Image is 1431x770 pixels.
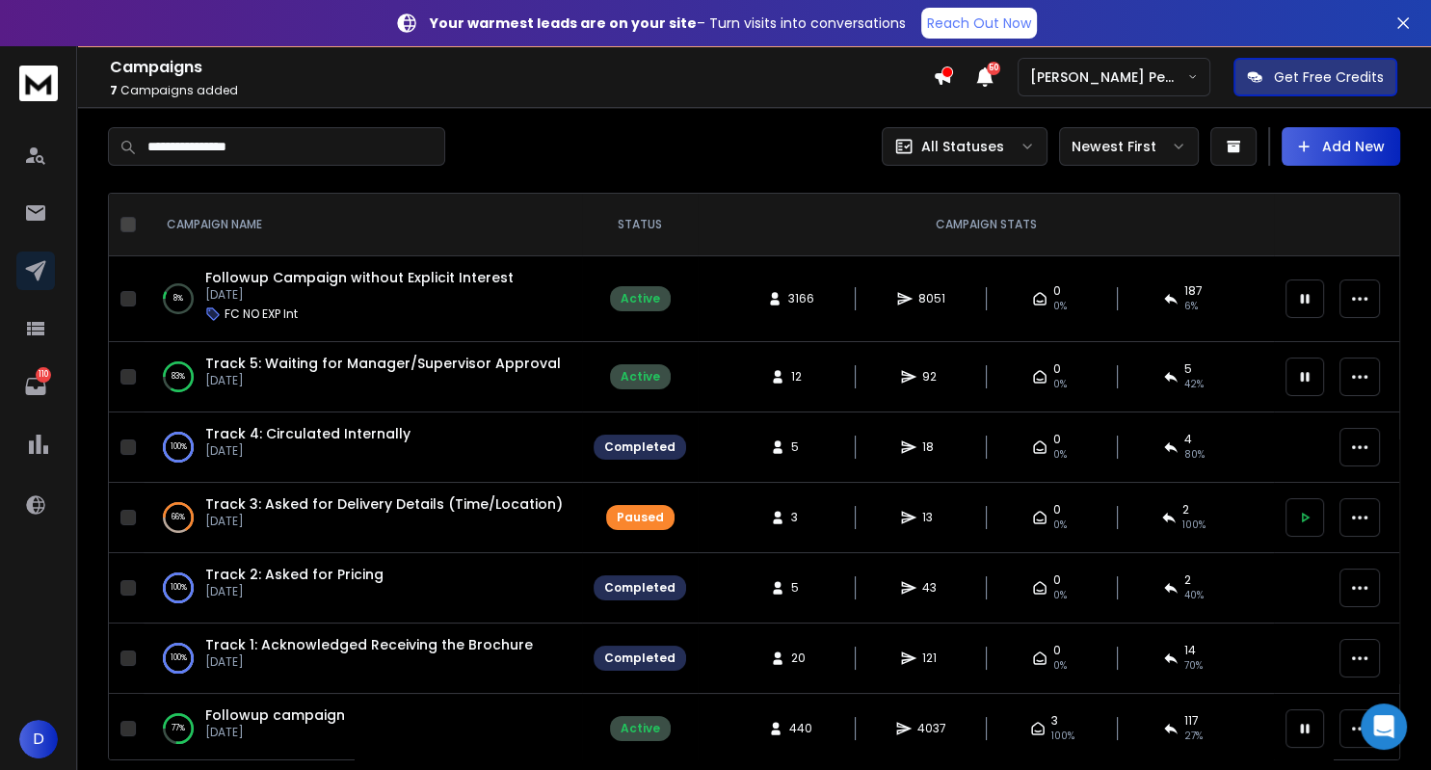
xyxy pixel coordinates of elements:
[1184,299,1198,314] span: 6 %
[1184,729,1203,744] span: 27 %
[144,194,582,256] th: CAMPAIGN NAME
[922,580,941,596] span: 43
[1053,377,1067,392] span: 0%
[205,584,384,599] p: [DATE]
[791,510,810,525] span: 3
[604,439,676,455] div: Completed
[918,291,945,306] span: 8051
[917,721,946,736] span: 4037
[205,424,411,443] a: Track 4: Circulated Internally
[1053,572,1061,588] span: 0
[621,291,660,306] div: Active
[1051,729,1074,744] span: 100 %
[144,694,582,764] td: 77%Followup campaign[DATE]
[582,194,698,256] th: STATUS
[430,13,906,33] p: – Turn visits into conversations
[1053,588,1067,603] span: 0%
[110,82,118,98] span: 7
[791,439,810,455] span: 5
[621,369,660,385] div: Active
[789,721,812,736] span: 440
[144,624,582,694] td: 100%Track 1: Acknowledged Receiving the Brochure[DATE]
[172,719,185,738] p: 77 %
[205,654,533,670] p: [DATE]
[205,494,563,514] a: Track 3: Asked for Delivery Details (Time/Location)
[1184,447,1205,463] span: 80 %
[1053,361,1061,377] span: 0
[205,565,384,584] a: Track 2: Asked for Pricing
[144,256,582,342] td: 8%Followup Campaign without Explicit Interest[DATE]FC NO EXP Int
[205,514,563,529] p: [DATE]
[205,354,561,373] a: Track 5: Waiting for Manager/Supervisor Approval
[144,412,582,483] td: 100%Track 4: Circulated Internally[DATE]
[922,369,941,385] span: 92
[173,289,183,308] p: 8 %
[1184,643,1196,658] span: 14
[19,720,58,758] button: D
[788,291,814,306] span: 3166
[205,705,345,725] a: Followup campaign
[205,287,514,303] p: [DATE]
[791,651,810,666] span: 20
[1184,283,1203,299] span: 187
[1233,58,1397,96] button: Get Free Credits
[621,721,660,736] div: Active
[921,8,1037,39] a: Reach Out Now
[171,649,187,668] p: 100 %
[205,373,561,388] p: [DATE]
[791,580,810,596] span: 5
[698,194,1274,256] th: CAMPAIGN STATS
[1059,127,1199,166] button: Newest First
[205,268,514,287] a: Followup Campaign without Explicit Interest
[1053,283,1061,299] span: 0
[1184,361,1192,377] span: 5
[1282,127,1400,166] button: Add New
[1053,299,1067,314] span: 0%
[1053,447,1067,463] span: 0%
[1361,704,1407,750] div: Open Intercom Messenger
[172,367,185,386] p: 83 %
[922,439,941,455] span: 18
[1051,713,1058,729] span: 3
[171,438,187,457] p: 100 %
[172,508,185,527] p: 66 %
[1053,518,1067,533] span: 0%
[430,13,697,33] strong: Your warmest leads are on your site
[1184,658,1203,674] span: 70 %
[987,62,1000,75] span: 50
[1053,643,1061,658] span: 0
[19,66,58,101] img: logo
[1184,572,1191,588] span: 2
[110,56,933,79] h1: Campaigns
[1053,432,1061,447] span: 0
[1184,588,1204,603] span: 40 %
[205,725,345,740] p: [DATE]
[1184,713,1199,729] span: 117
[171,578,187,597] p: 100 %
[1053,502,1061,518] span: 0
[1053,658,1067,674] span: 0%
[1184,432,1192,447] span: 4
[110,83,933,98] p: Campaigns added
[205,443,411,459] p: [DATE]
[205,635,533,654] a: Track 1: Acknowledged Receiving the Brochure
[1184,377,1204,392] span: 42 %
[922,651,941,666] span: 121
[1182,502,1189,518] span: 2
[604,580,676,596] div: Completed
[1274,67,1384,87] p: Get Free Credits
[1182,518,1206,533] span: 100 %
[225,306,298,322] p: FC NO EXP Int
[604,651,676,666] div: Completed
[922,510,941,525] span: 13
[36,367,51,383] p: 110
[927,13,1031,33] p: Reach Out Now
[144,553,582,624] td: 100%Track 2: Asked for Pricing[DATE]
